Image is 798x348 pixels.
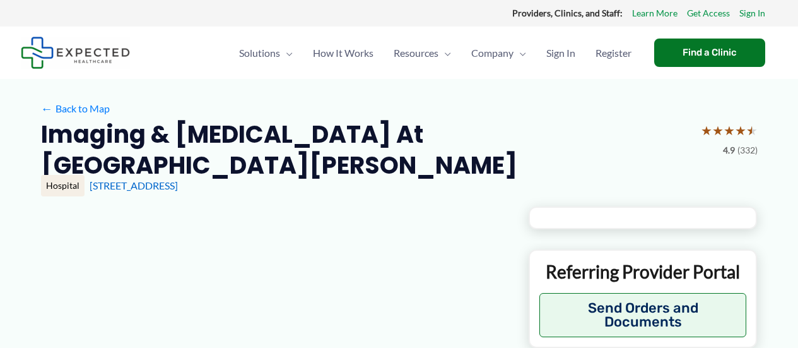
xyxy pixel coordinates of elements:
a: Register [585,31,642,75]
a: ←Back to Map [41,99,110,118]
span: Solutions [239,31,280,75]
span: Register [596,31,631,75]
span: Menu Toggle [513,31,526,75]
span: 4.9 [723,142,735,159]
a: [STREET_ADDRESS] [90,179,178,191]
button: Send Orders and Documents [539,293,747,337]
a: CompanyMenu Toggle [461,31,536,75]
span: ★ [701,119,712,142]
nav: Primary Site Navigation [229,31,642,75]
span: (332) [737,142,758,159]
a: How It Works [303,31,384,75]
span: ★ [746,119,758,142]
span: Menu Toggle [438,31,451,75]
a: Find a Clinic [654,39,765,67]
span: ★ [724,119,735,142]
span: ← [41,102,53,114]
div: Hospital [41,175,85,196]
strong: Providers, Clinics, and Staff: [512,8,623,18]
span: Resources [394,31,438,75]
a: ResourcesMenu Toggle [384,31,461,75]
img: Expected Healthcare Logo - side, dark font, small [21,37,130,69]
a: Sign In [536,31,585,75]
h2: Imaging & [MEDICAL_DATA] at [GEOGRAPHIC_DATA][PERSON_NAME] [41,119,691,181]
span: ★ [712,119,724,142]
p: Referring Provider Portal [539,260,747,283]
a: Learn More [632,5,678,21]
span: Sign In [546,31,575,75]
span: Company [471,31,513,75]
a: SolutionsMenu Toggle [229,31,303,75]
span: ★ [735,119,746,142]
span: Menu Toggle [280,31,293,75]
span: How It Works [313,31,373,75]
a: Get Access [687,5,730,21]
a: Sign In [739,5,765,21]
